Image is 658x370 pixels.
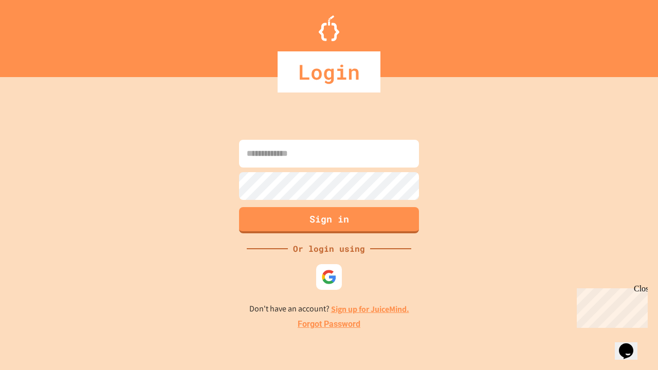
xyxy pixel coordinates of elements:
p: Don't have an account? [249,303,409,316]
div: Login [278,51,380,92]
img: Logo.svg [319,15,339,41]
img: google-icon.svg [321,269,337,285]
a: Sign up for JuiceMind. [331,304,409,314]
div: Chat with us now!Close [4,4,71,65]
a: Forgot Password [298,318,360,330]
iframe: chat widget [573,284,648,328]
button: Sign in [239,207,419,233]
div: Or login using [288,243,370,255]
iframe: chat widget [615,329,648,360]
